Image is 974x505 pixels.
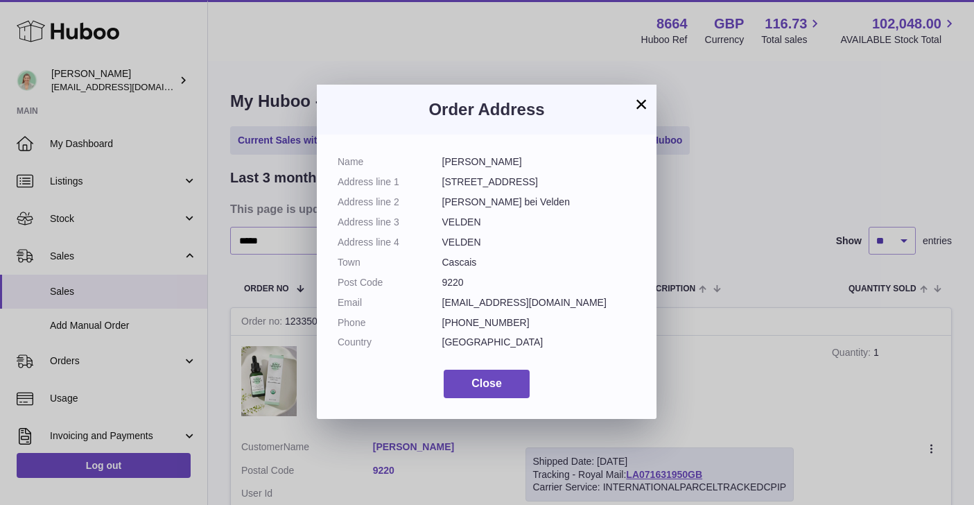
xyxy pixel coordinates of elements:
dd: [PERSON_NAME] [442,155,636,169]
button: × [633,96,650,112]
dt: Post Code [338,276,442,289]
dt: Name [338,155,442,169]
dd: Cascais [442,256,636,269]
dd: [STREET_ADDRESS] [442,176,636,189]
dt: Email [338,296,442,309]
dd: VELDEN [442,236,636,249]
h3: Order Address [338,99,636,121]
dt: Address line 2 [338,196,442,209]
dd: 9220 [442,276,636,289]
dt: Address line 1 [338,176,442,189]
dt: Address line 4 [338,236,442,249]
dd: [GEOGRAPHIC_DATA] [442,336,636,349]
dd: [EMAIL_ADDRESS][DOMAIN_NAME] [442,296,636,309]
dd: [PERSON_NAME] bei Velden [442,196,636,209]
dd: [PHONE_NUMBER] [442,316,636,329]
dt: Town [338,256,442,269]
button: Close [444,370,530,398]
dt: Address line 3 [338,216,442,229]
span: Close [471,377,502,389]
dd: VELDEN [442,216,636,229]
dt: Country [338,336,442,349]
dt: Phone [338,316,442,329]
